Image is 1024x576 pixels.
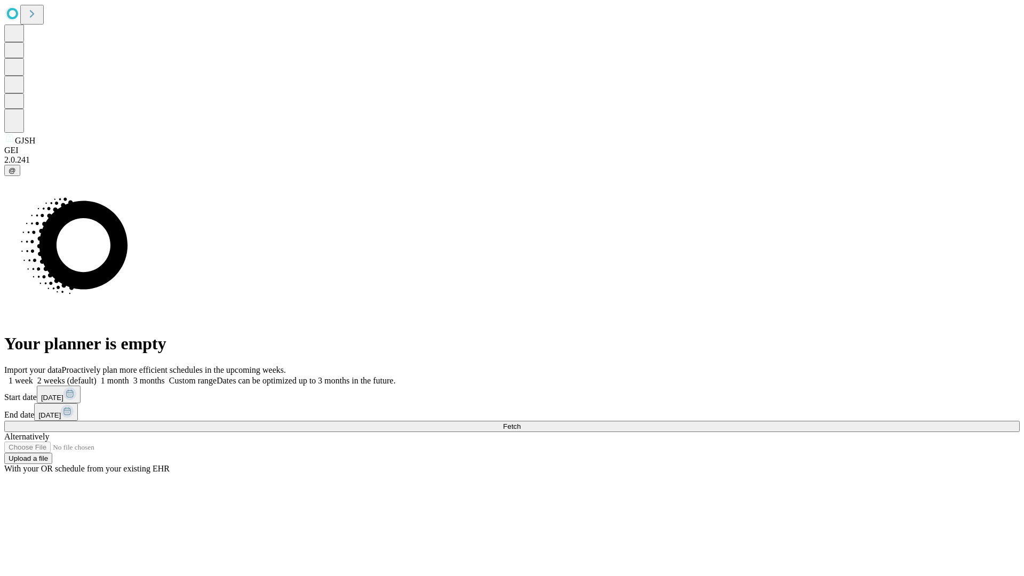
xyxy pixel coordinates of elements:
button: [DATE] [37,386,81,403]
div: Start date [4,386,1020,403]
div: End date [4,403,1020,421]
span: [DATE] [41,394,63,402]
span: GJSH [15,136,35,145]
span: 1 week [9,376,33,385]
span: Alternatively [4,432,49,441]
button: Upload a file [4,453,52,464]
button: @ [4,165,20,176]
span: With your OR schedule from your existing EHR [4,464,170,473]
span: 3 months [133,376,165,385]
div: GEI [4,146,1020,155]
span: @ [9,166,16,174]
span: 1 month [101,376,129,385]
span: Import your data [4,365,62,374]
span: [DATE] [38,411,61,419]
span: Custom range [169,376,217,385]
span: Dates can be optimized up to 3 months in the future. [217,376,395,385]
div: 2.0.241 [4,155,1020,165]
span: Proactively plan more efficient schedules in the upcoming weeks. [62,365,286,374]
h1: Your planner is empty [4,334,1020,354]
button: Fetch [4,421,1020,432]
button: [DATE] [34,403,78,421]
span: 2 weeks (default) [37,376,97,385]
span: Fetch [503,422,521,430]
